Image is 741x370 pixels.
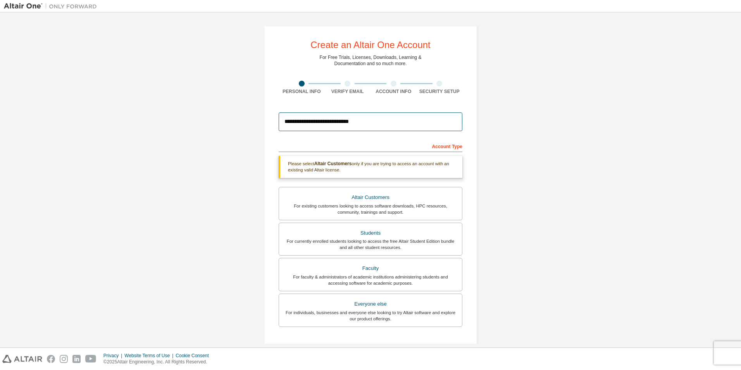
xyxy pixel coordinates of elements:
[284,274,457,286] div: For faculty & administrators of academic institutions administering students and accessing softwa...
[325,88,371,95] div: Verify Email
[279,88,325,95] div: Personal Info
[2,355,42,363] img: altair_logo.svg
[72,355,81,363] img: linkedin.svg
[284,192,457,203] div: Altair Customers
[279,140,462,152] div: Account Type
[284,309,457,322] div: For individuals, businesses and everyone else looking to try Altair software and explore our prod...
[279,156,462,178] div: Please select only if you are trying to access an account with an existing valid Altair license.
[4,2,101,10] img: Altair One
[124,353,176,359] div: Website Terms of Use
[310,40,431,50] div: Create an Altair One Account
[284,299,457,309] div: Everyone else
[176,353,213,359] div: Cookie Consent
[314,161,352,166] b: Altair Customers
[103,353,124,359] div: Privacy
[103,359,214,365] p: © 2025 Altair Engineering, Inc. All Rights Reserved.
[417,88,463,95] div: Security Setup
[320,54,422,67] div: For Free Trials, Licenses, Downloads, Learning & Documentation and so much more.
[284,263,457,274] div: Faculty
[284,203,457,215] div: For existing customers looking to access software downloads, HPC resources, community, trainings ...
[85,355,97,363] img: youtube.svg
[370,88,417,95] div: Account Info
[284,238,457,251] div: For currently enrolled students looking to access the free Altair Student Edition bundle and all ...
[60,355,68,363] img: instagram.svg
[284,228,457,239] div: Students
[279,339,462,351] div: Your Profile
[47,355,55,363] img: facebook.svg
